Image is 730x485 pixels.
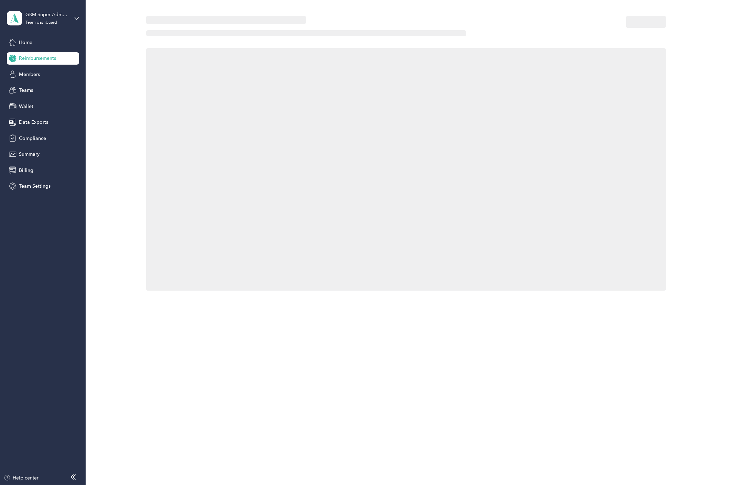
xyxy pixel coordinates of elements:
div: Team dashboard [25,21,57,25]
iframe: Everlance-gr Chat Button Frame [691,447,730,485]
span: Reimbursements [19,55,56,62]
span: Billing [19,167,33,174]
span: Compliance [19,135,46,142]
span: Members [19,71,40,78]
button: Help center [4,474,39,482]
span: Home [19,39,32,46]
span: Data Exports [19,119,48,126]
span: Wallet [19,103,33,110]
div: GRM Super Admins [25,11,68,18]
span: Teams [19,87,33,94]
span: Team Settings [19,183,51,190]
span: Summary [19,151,40,158]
